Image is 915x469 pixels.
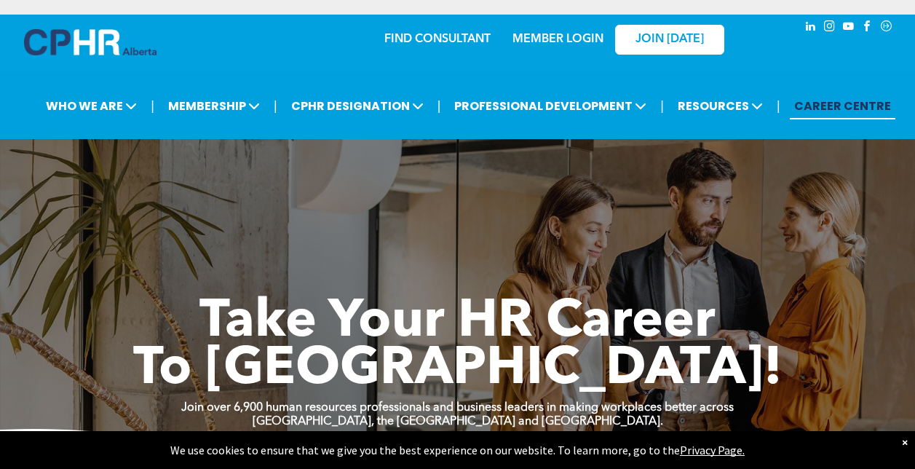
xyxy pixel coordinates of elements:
li: | [660,91,664,121]
div: Dismiss notification [902,435,908,449]
span: JOIN [DATE] [635,33,704,47]
a: youtube [841,18,857,38]
span: CPHR DESIGNATION [287,92,428,119]
li: | [151,91,154,121]
a: MEMBER LOGIN [512,33,603,45]
a: linkedin [803,18,819,38]
a: FIND CONSULTANT [384,33,491,45]
strong: [GEOGRAPHIC_DATA], the [GEOGRAPHIC_DATA] and [GEOGRAPHIC_DATA]. [253,416,663,427]
img: A blue and white logo for cp alberta [24,29,157,55]
a: Social network [879,18,895,38]
li: | [437,91,441,121]
a: facebook [860,18,876,38]
a: JOIN [DATE] [615,25,724,55]
li: | [274,91,277,121]
a: Privacy Page. [680,443,745,457]
span: RESOURCES [673,92,767,119]
span: To [GEOGRAPHIC_DATA]! [133,344,783,396]
a: CAREER CENTRE [790,92,895,119]
span: WHO WE ARE [41,92,141,119]
a: instagram [822,18,838,38]
span: PROFESSIONAL DEVELOPMENT [450,92,651,119]
span: MEMBERSHIP [164,92,264,119]
strong: Join over 6,900 human resources professionals and business leaders in making workplaces better ac... [181,402,734,414]
span: Take Your HR Career [199,296,716,349]
li: | [777,91,780,121]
